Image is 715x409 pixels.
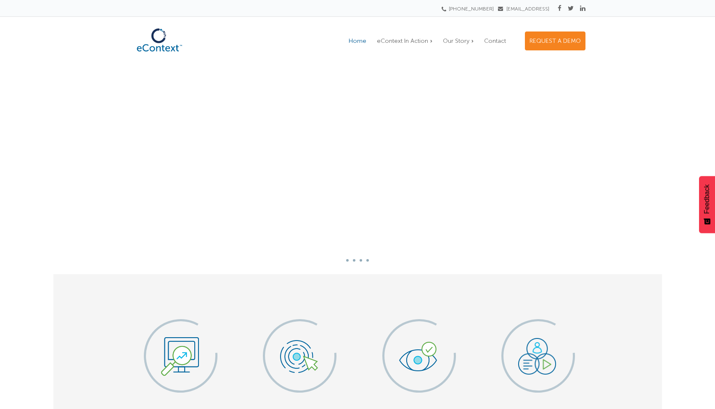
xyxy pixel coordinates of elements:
a: Twitter [568,5,574,12]
span: Feedback [703,184,711,214]
span: Home [349,37,366,45]
span: Contact [484,37,506,45]
img: Personalize icon @2x [399,342,437,372]
span: REQUEST A DEMO [530,37,581,45]
img: Conduct icon @2x [518,338,556,375]
a: REQUEST A DEMO [525,31,585,50]
img: SmarterSites icon @2x [161,337,199,375]
a: Linkedin [580,5,585,12]
button: Feedback - Show survey [699,176,715,233]
span: eContext In Action [377,37,428,45]
a: Facebook [558,5,561,12]
a: [EMAIL_ADDRESS] [498,6,549,12]
img: Market icon @2x [280,340,318,373]
a: Contact [480,32,510,50]
a: Home [344,32,371,50]
a: [PHONE_NUMBER] [444,6,494,12]
img: eContext [130,24,189,56]
a: eContext [130,49,189,58]
span: Our Story [443,37,469,45]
